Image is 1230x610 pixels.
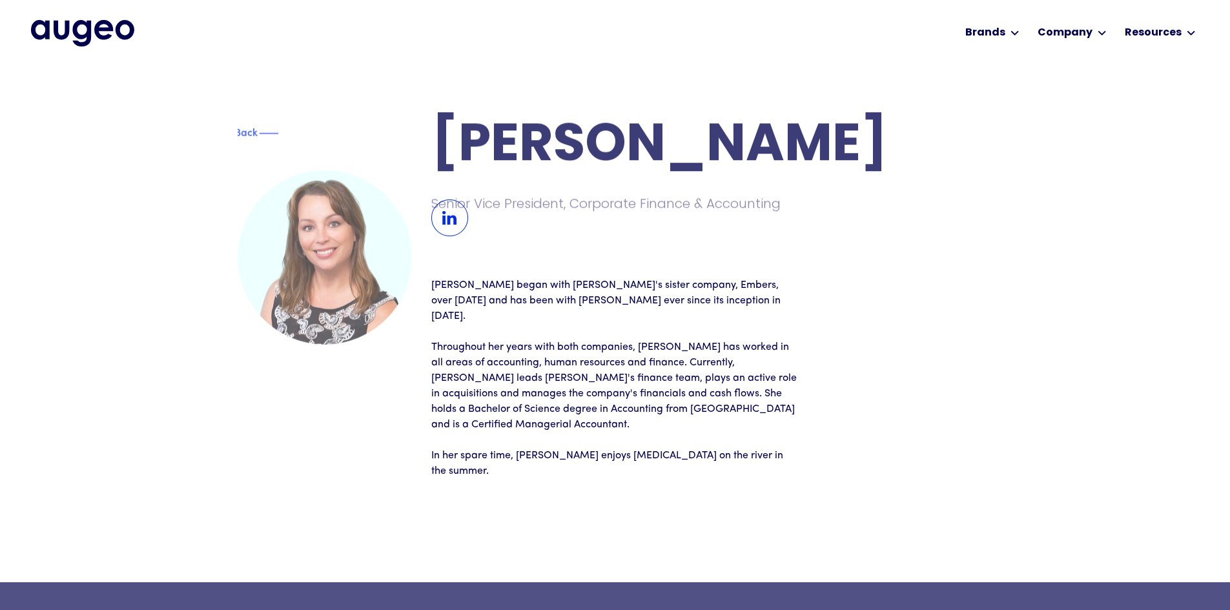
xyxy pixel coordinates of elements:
[431,432,799,448] p: ‍
[431,324,799,340] p: ‍
[431,199,468,236] img: LinkedIn Icon
[31,20,134,46] a: home
[1038,25,1092,41] div: Company
[431,278,799,324] p: [PERSON_NAME] began with [PERSON_NAME]'s sister company, Embers, over [DATE] and has been with [P...
[234,123,258,139] div: Back
[431,340,799,432] p: Throughout her years with both companies, [PERSON_NAME] has worked in all areas of accounting, hu...
[259,125,278,141] img: Blue decorative line
[238,127,292,140] a: Blue text arrowBackBlue decorative line
[431,194,803,212] div: Senior Vice President, Corporate Finance & Accounting
[431,121,993,173] h1: [PERSON_NAME]
[31,20,134,46] img: Augeo's full logo in midnight blue.
[1125,25,1182,41] div: Resources
[431,448,799,479] p: In her spare time, [PERSON_NAME] enjoys [MEDICAL_DATA] on the river in the summer.
[965,25,1005,41] div: Brands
